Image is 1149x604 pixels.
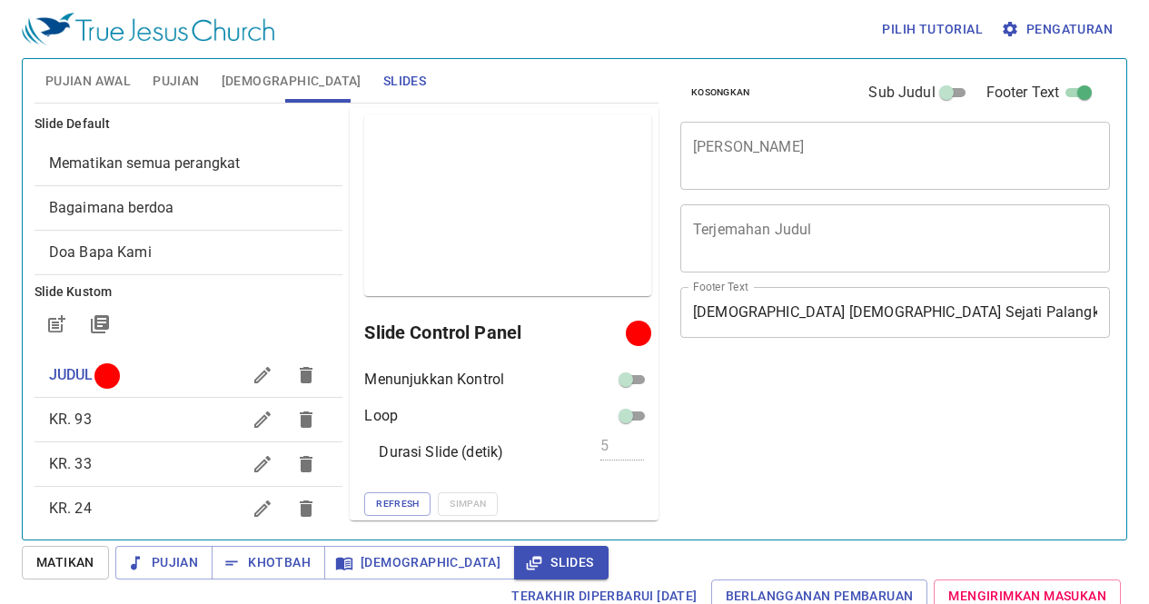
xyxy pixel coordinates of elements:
span: Pilih tutorial [882,18,983,41]
span: Matikan [36,551,94,574]
span: JUDUL [49,366,94,383]
span: Pengaturan [1005,18,1113,41]
span: [DEMOGRAPHIC_DATA] [339,551,500,574]
span: Footer Text [986,82,1060,104]
span: KR. 93 [49,411,92,428]
img: True Jesus Church [22,13,274,45]
span: Sub Judul [868,82,935,104]
span: Pujian [130,551,198,574]
button: Slides [514,546,608,579]
span: [object Object] [49,243,152,261]
span: [object Object] [49,154,241,172]
span: Refresh [376,496,419,512]
span: [DEMOGRAPHIC_DATA] [222,70,362,93]
div: KR. 24 [35,487,343,530]
span: Khotbah [226,551,311,574]
span: KR. 33 [49,455,92,472]
div: Mematikan semua perangkat [35,142,343,185]
iframe: from-child [673,357,1026,539]
button: Refresh [364,492,431,516]
p: Loop [364,405,398,427]
span: KR. 24 [49,500,92,517]
div: KR. 93 [35,398,343,441]
span: Kosongkan [691,84,750,101]
button: Pujian [115,546,213,579]
p: Menunjukkan Kontrol [364,369,504,391]
span: Pujian Awal [45,70,131,93]
div: Bagaimana berdoa [35,186,343,230]
div: KR. 33 [35,442,343,486]
button: Khotbah [212,546,325,579]
h6: Slide Control Panel [364,318,632,347]
button: Matikan [22,546,109,579]
span: Slides [529,551,593,574]
span: [object Object] [49,199,173,216]
div: Doa Bapa Kami [35,231,343,274]
h6: Slide Default [35,114,343,134]
button: [DEMOGRAPHIC_DATA] [324,546,515,579]
div: JUDUL [35,353,343,397]
button: Pengaturan [997,13,1120,46]
button: Kosongkan [680,82,761,104]
h6: Slide Kustom [35,282,343,302]
p: Durasi Slide (detik) [379,441,503,463]
span: Slides [383,70,426,93]
span: Pujian [153,70,199,93]
button: Pilih tutorial [875,13,990,46]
